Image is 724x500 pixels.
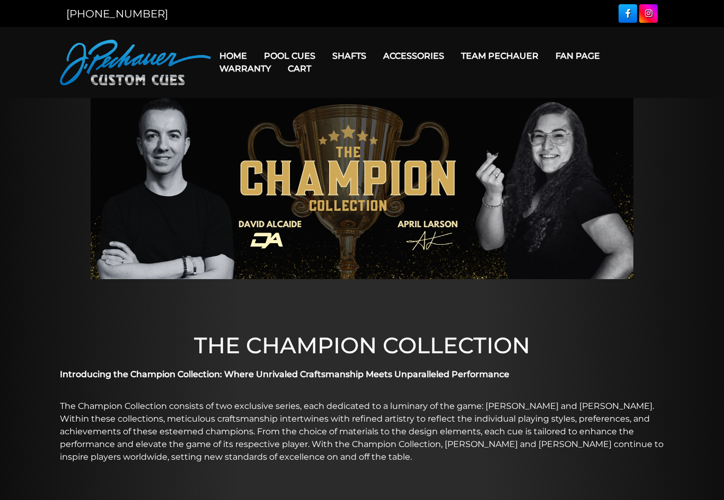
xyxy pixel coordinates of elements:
[66,7,168,20] a: [PHONE_NUMBER]
[324,42,375,69] a: Shafts
[60,40,211,85] img: Pechauer Custom Cues
[211,42,255,69] a: Home
[547,42,608,69] a: Fan Page
[255,42,324,69] a: Pool Cues
[453,42,547,69] a: Team Pechauer
[60,400,664,463] p: The Champion Collection consists of two exclusive series, each dedicated to a luminary of the gam...
[60,369,509,379] strong: Introducing the Champion Collection: Where Unrivaled Craftsmanship Meets Unparalleled Performance
[279,55,320,82] a: Cart
[375,42,453,69] a: Accessories
[211,55,279,82] a: Warranty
